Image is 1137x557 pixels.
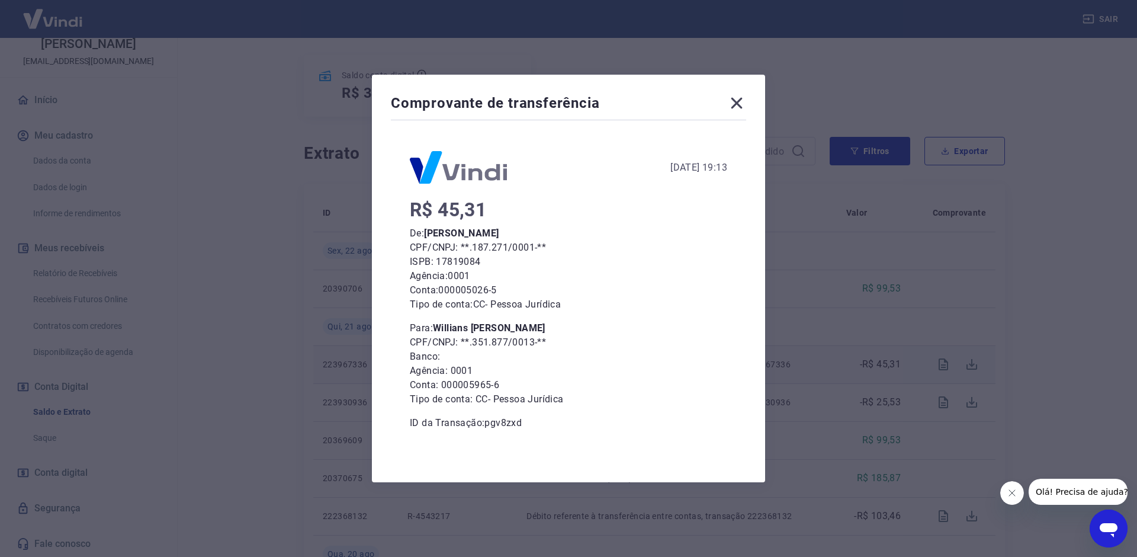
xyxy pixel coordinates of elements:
[1029,479,1128,505] iframe: Message from company
[410,392,727,406] p: Tipo de conta: CC - Pessoa Jurídica
[391,94,746,117] div: Comprovante de transferência
[410,241,727,255] p: CPF/CNPJ: **.187.271/0001-**
[410,199,486,221] span: R$ 45,31
[410,269,727,283] p: Agência: 0001
[1090,510,1128,548] iframe: Button to launch messaging window
[433,322,545,334] b: Willians [PERSON_NAME]
[424,228,499,239] b: [PERSON_NAME]
[410,416,727,430] p: ID da Transação: pgv8zxd
[7,8,99,18] span: Olá! Precisa de ajuda?
[410,297,727,312] p: Tipo de conta: CC - Pessoa Jurídica
[410,283,727,297] p: Conta: 000005026-5
[410,335,727,350] p: CPF/CNPJ: **.351.877/0013-**
[410,151,507,184] img: Logo
[410,378,727,392] p: Conta: 000005965-6
[670,161,727,175] div: [DATE] 19:13
[410,350,727,364] p: Banco:
[410,226,727,241] p: De:
[410,255,727,269] p: ISPB: 17819084
[410,321,727,335] p: Para:
[1000,481,1024,505] iframe: Close message
[410,364,727,378] p: Agência: 0001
